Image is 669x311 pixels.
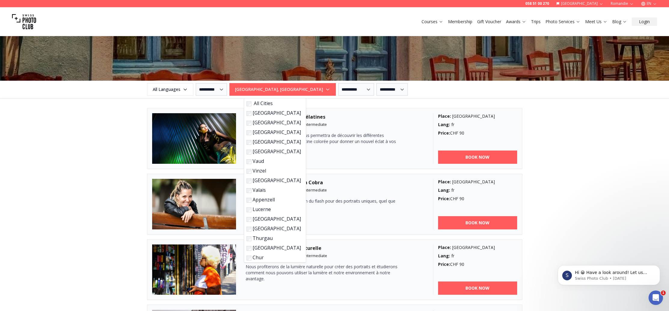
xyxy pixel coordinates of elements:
[459,196,464,201] span: 90
[585,19,607,25] a: Meet Us
[545,19,580,25] a: Photo Services
[465,154,489,160] b: BOOK NOW
[152,179,236,229] img: Comment utiliser le flash Cobra
[247,157,301,165] label: Vaud
[304,187,327,193] span: Intermediate
[459,130,464,136] span: 90
[247,217,251,222] input: [GEOGRAPHIC_DATA]
[247,159,251,164] input: Vaud
[247,109,301,117] label: [GEOGRAPHIC_DATA]
[247,256,251,260] input: Chur
[529,17,543,26] button: Trips
[438,187,517,193] div: fr
[246,113,423,120] h3: Atelier studio avec des gélatines
[247,188,251,193] input: Valais
[247,167,301,174] label: Vinzel
[247,235,301,242] label: Thurgau
[246,198,402,210] p: Apprenez à maîtriser l'utilisation du flash pour des portraits uniques, quel que soit l'éclairage.
[247,207,251,212] input: Lucerne
[448,19,472,25] a: Membership
[506,19,526,25] a: Awards
[661,291,666,295] span: 1
[438,122,517,128] div: fr
[438,122,450,127] b: Lang :
[465,285,489,291] b: BOOK NOW
[475,17,504,26] button: Gift Voucher
[247,196,301,203] label: Appenzell
[531,19,541,25] a: Trips
[438,281,517,295] a: BOOK NOW
[247,130,251,135] input: [GEOGRAPHIC_DATA]
[247,150,251,154] input: [GEOGRAPHIC_DATA]
[246,244,423,252] h3: Portraits à la lumière naturelle
[477,19,501,25] a: Gift Voucher
[525,1,549,6] a: 058 51 00 270
[246,264,402,282] p: Nous profiterons de la lumière naturelle pour créer des portraits et étudierons comment nous pouv...
[422,19,443,25] a: Courses
[247,111,251,116] input: [GEOGRAPHIC_DATA]
[304,253,327,258] span: Intermediate
[438,187,450,193] b: Lang :
[247,119,301,126] label: [GEOGRAPHIC_DATA]
[438,196,517,202] div: CHF
[247,100,301,107] label: All Cities
[12,10,36,34] img: Swiss photo club
[459,261,464,267] span: 90
[247,198,251,203] input: Appenzell
[438,253,450,259] b: Lang :
[247,244,301,251] label: [GEOGRAPHIC_DATA]
[610,17,629,26] button: Blog
[465,220,489,226] b: BOOK NOW
[438,253,517,259] div: fr
[247,169,251,174] input: Vinzel
[247,246,251,251] input: [GEOGRAPHIC_DATA]
[229,83,336,96] button: [GEOGRAPHIC_DATA], [GEOGRAPHIC_DATA]
[147,83,193,96] button: All Languages
[247,138,301,145] label: [GEOGRAPHIC_DATA]
[247,140,251,145] input: [GEOGRAPHIC_DATA]
[152,244,236,295] img: Portraits à la lumière naturelle
[247,215,301,222] label: [GEOGRAPHIC_DATA]
[247,121,251,126] input: [GEOGRAPHIC_DATA]
[549,253,669,295] iframe: Intercom notifications message
[247,186,301,194] label: Valais
[438,151,517,164] a: BOOK NOW
[230,84,335,95] span: [GEOGRAPHIC_DATA], [GEOGRAPHIC_DATA]
[247,206,301,213] label: Lucerne
[247,129,301,136] label: [GEOGRAPHIC_DATA]
[504,17,529,26] button: Awards
[438,261,517,267] div: CHF
[438,179,517,185] div: [GEOGRAPHIC_DATA]
[247,225,301,232] label: [GEOGRAPHIC_DATA]
[247,236,251,241] input: Thurgau
[247,227,251,232] input: [GEOGRAPHIC_DATA]
[438,179,451,185] b: Place :
[247,177,301,184] label: [GEOGRAPHIC_DATA]
[247,254,301,261] label: Chur
[244,98,306,263] div: [GEOGRAPHIC_DATA], [GEOGRAPHIC_DATA]
[438,113,451,119] b: Place :
[247,179,251,183] input: [GEOGRAPHIC_DATA]
[148,84,192,95] span: All Languages
[612,19,627,25] a: Blog
[438,113,517,119] div: [GEOGRAPHIC_DATA]
[438,244,451,250] b: Place :
[632,17,657,26] button: Login
[152,113,236,164] img: Atelier studio avec des gélatines
[583,17,610,26] button: Meet Us
[304,122,327,127] span: Intermediate
[438,216,517,229] a: BOOK NOW
[438,261,450,267] b: Price :
[438,130,517,136] div: CHF
[446,17,475,26] button: Membership
[247,148,301,155] label: [GEOGRAPHIC_DATA]
[438,196,450,201] b: Price :
[438,244,517,250] div: [GEOGRAPHIC_DATA]
[438,130,450,136] b: Price :
[246,132,402,151] p: Cet atelier de photographie vous permettra de découvrir les différentes techniques d'utilisation ...
[649,291,663,305] iframe: Intercom live chat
